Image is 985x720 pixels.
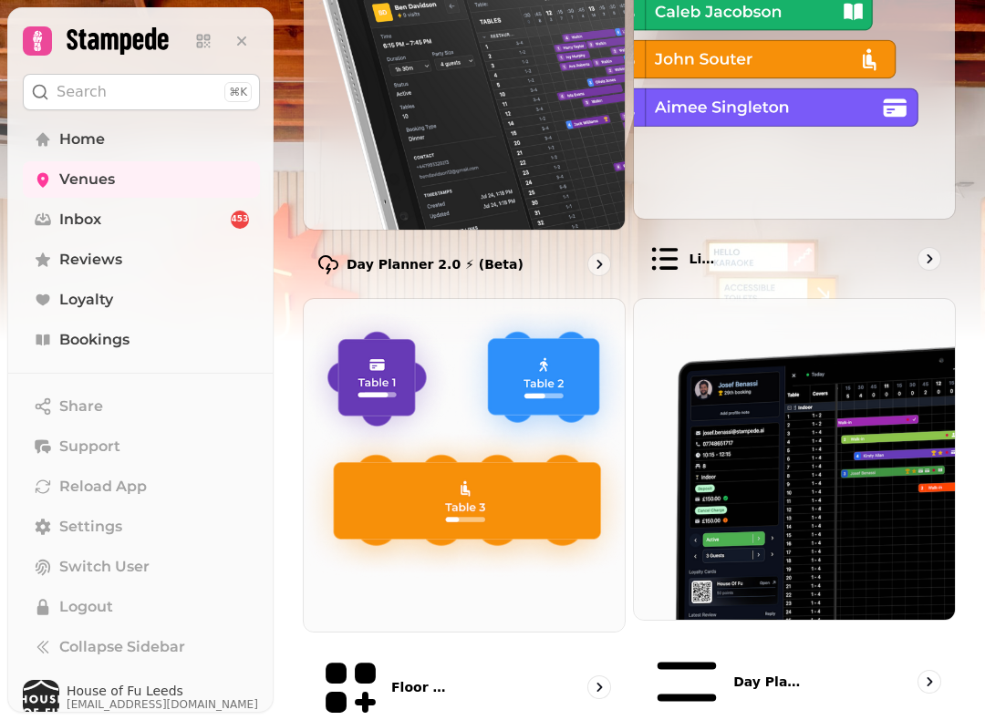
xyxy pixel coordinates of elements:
[23,388,260,425] button: Share
[23,549,260,585] button: Switch User
[23,428,260,465] button: Support
[733,673,808,691] p: Day planner (legacy)
[59,556,150,578] span: Switch User
[304,299,625,632] img: Floor Plans (beta)
[689,250,721,268] p: List view
[67,684,258,697] span: House of Fu Leeds
[391,678,454,696] p: Floor Plans (beta)
[59,476,147,498] span: Reload App
[59,396,103,417] span: Share
[224,82,252,102] div: ⌘K
[23,74,260,110] button: Search⌘K
[59,129,105,150] span: Home
[23,589,260,625] button: Logout
[67,697,258,712] span: [EMAIL_ADDRESS][DOMAIN_NAME]
[232,213,249,226] span: 453
[57,81,107,103] p: Search
[23,468,260,505] button: Reload App
[23,322,260,358] a: Bookings
[59,596,113,618] span: Logout
[23,680,260,716] button: User avatarHouse of Fu Leeds[EMAIL_ADDRESS][DOMAIN_NAME]
[59,329,130,351] span: Bookings
[59,516,122,538] span: Settings
[23,201,260,238] a: Inbox453
[59,436,120,458] span: Support
[59,289,113,311] span: Loyalty
[59,249,122,271] span: Reviews
[59,169,115,190] span: Venues
[59,636,185,658] span: Collapse Sidebar
[634,299,955,620] img: Day planner (legacy)
[23,680,59,716] img: User avatar
[59,209,101,231] span: Inbox
[920,250,938,268] svg: go to
[23,161,260,198] a: Venues
[23,242,260,278] a: Reviews
[347,255,524,273] p: Day Planner 2.0 ⚡ (Beta)
[23,509,260,545] a: Settings
[590,678,608,696] svg: go to
[590,255,608,273] svg: go to
[23,121,260,158] a: Home
[23,282,260,318] a: Loyalty
[23,629,260,665] button: Collapse Sidebar
[920,673,938,691] svg: go to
